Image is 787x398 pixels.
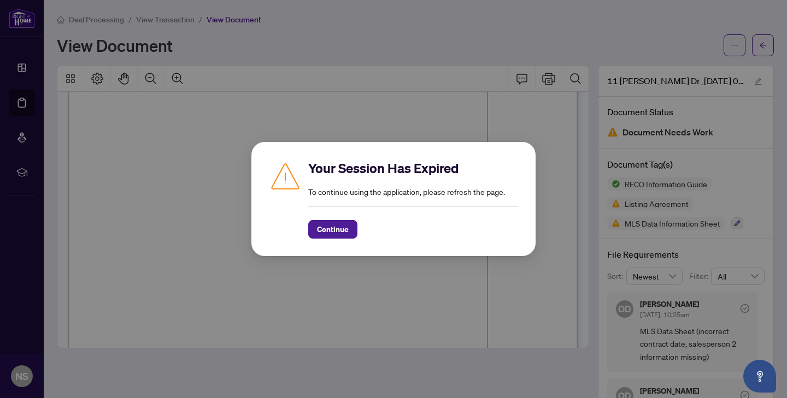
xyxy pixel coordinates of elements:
[317,221,349,238] span: Continue
[269,159,302,192] img: Caution icon
[308,159,518,177] h2: Your Session Has Expired
[308,159,518,239] div: To continue using the application, please refresh the page.
[308,220,357,239] button: Continue
[743,360,776,393] button: Open asap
